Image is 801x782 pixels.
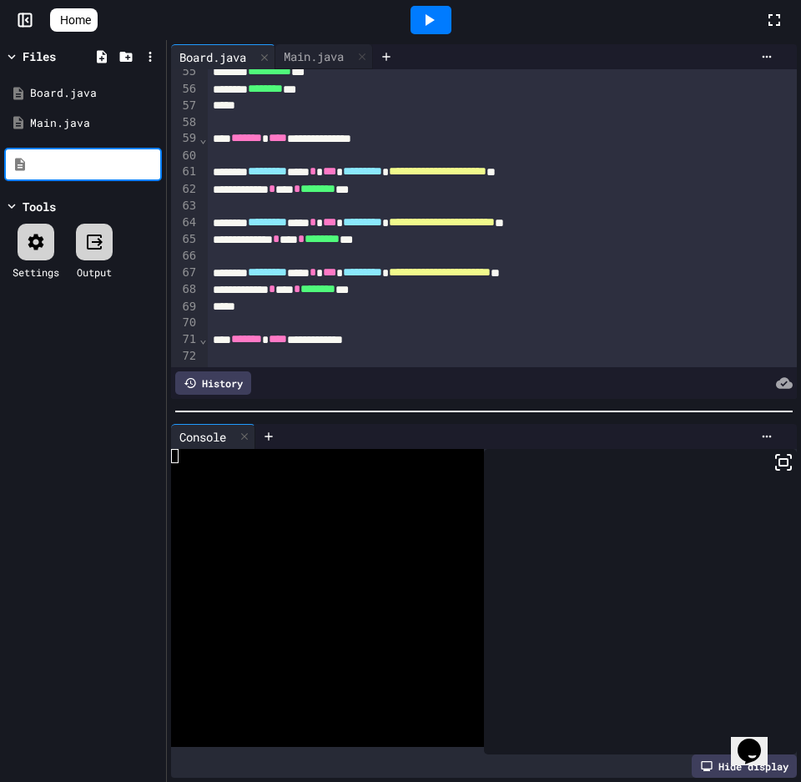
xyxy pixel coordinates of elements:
[171,114,199,131] div: 58
[23,198,56,215] div: Tools
[171,214,199,231] div: 64
[199,132,207,145] span: Fold line
[731,715,784,765] iframe: chat widget
[23,48,56,65] div: Files
[171,231,199,248] div: 65
[171,315,199,331] div: 70
[171,198,199,214] div: 63
[77,265,112,280] div: Output
[171,164,199,180] div: 61
[171,181,199,198] div: 62
[171,265,199,281] div: 67
[60,12,91,28] span: Home
[175,371,251,395] div: History
[275,48,352,65] div: Main.java
[171,44,275,69] div: Board.java
[171,428,234,446] div: Console
[171,331,199,348] div: 71
[171,148,199,164] div: 60
[30,115,160,132] div: Main.java
[13,265,59,280] div: Settings
[171,63,199,80] div: 55
[199,332,207,346] span: Fold line
[171,81,199,98] div: 56
[171,281,199,298] div: 68
[692,754,797,778] div: Hide display
[171,98,199,114] div: 57
[171,299,199,315] div: 69
[171,348,199,365] div: 72
[171,365,199,381] div: 73
[171,424,255,449] div: Console
[171,248,199,265] div: 66
[30,85,160,102] div: Board.java
[171,130,199,147] div: 59
[171,48,254,66] div: Board.java
[275,44,373,69] div: Main.java
[50,8,98,32] a: Home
